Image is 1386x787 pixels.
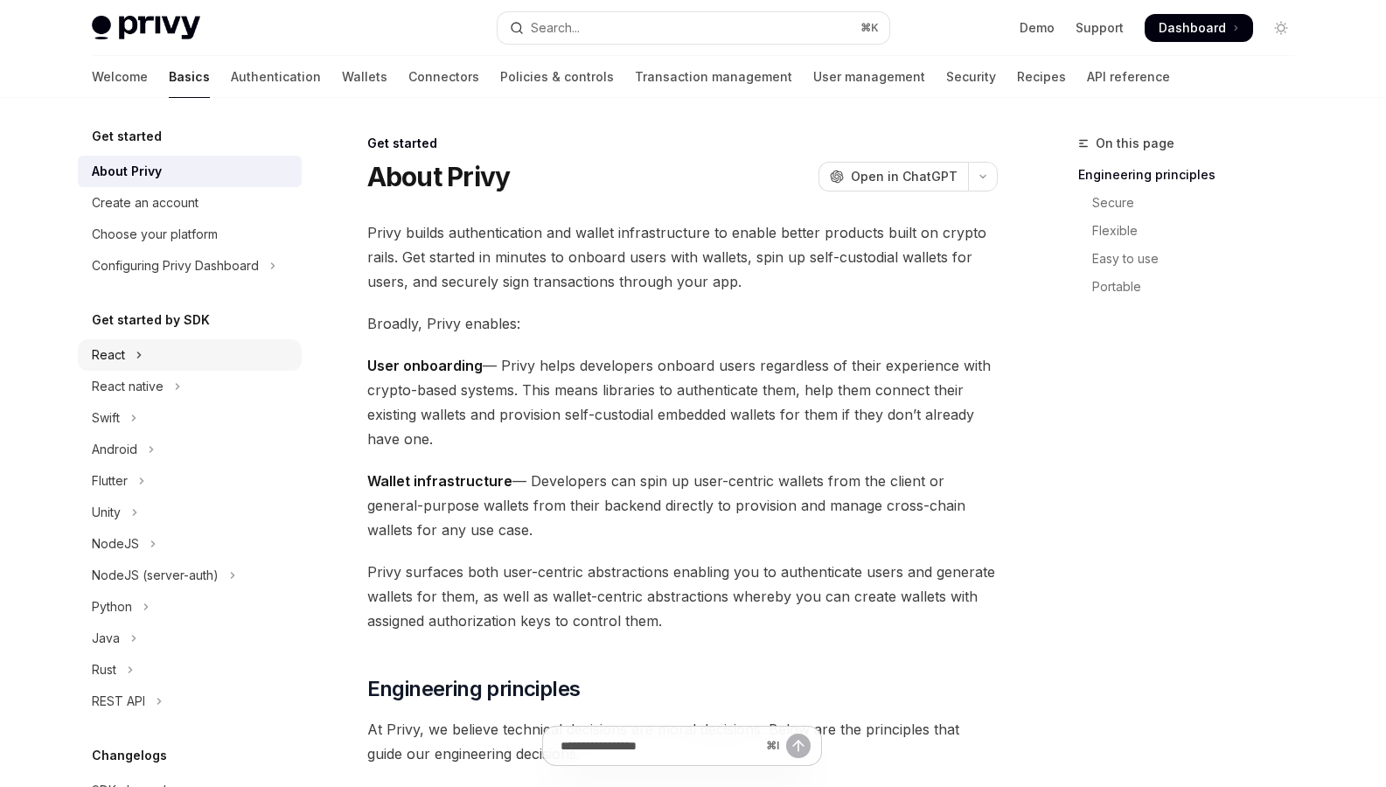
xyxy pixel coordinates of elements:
div: Configuring Privy Dashboard [92,255,259,276]
div: Flutter [92,470,128,491]
h5: Get started by SDK [92,310,210,331]
a: Secure [1078,189,1309,217]
button: Toggle Swift section [78,402,302,434]
a: Dashboard [1145,14,1253,42]
a: Authentication [231,56,321,98]
div: Java [92,628,120,649]
strong: Wallet infrastructure [367,472,512,490]
button: Toggle Rust section [78,654,302,686]
h5: Get started [92,126,162,147]
span: — Privy helps developers onboard users regardless of their experience with crypto-based systems. ... [367,353,998,451]
a: Recipes [1017,56,1066,98]
span: Open in ChatGPT [851,168,958,185]
div: React [92,345,125,366]
span: At Privy, we believe technical decisions are moral decisions. Below are the principles that guide... [367,717,998,766]
a: Security [946,56,996,98]
button: Toggle Configuring Privy Dashboard section [78,250,302,282]
a: Create an account [78,187,302,219]
button: Open search [498,12,889,44]
a: Wallets [342,56,387,98]
a: About Privy [78,156,302,187]
h5: Changelogs [92,745,167,766]
button: Toggle Flutter section [78,465,302,497]
button: Toggle React section [78,339,302,371]
button: Toggle Java section [78,623,302,654]
button: Toggle Python section [78,591,302,623]
div: Create an account [92,192,198,213]
div: Choose your platform [92,224,218,245]
button: Toggle REST API section [78,686,302,717]
img: light logo [92,16,200,40]
a: Demo [1020,19,1055,37]
a: Connectors [408,56,479,98]
a: Welcome [92,56,148,98]
a: Policies & controls [500,56,614,98]
a: API reference [1087,56,1170,98]
div: Android [92,439,137,460]
button: Open in ChatGPT [818,162,968,192]
div: REST API [92,691,145,712]
div: Get started [367,135,998,152]
strong: User onboarding [367,357,483,374]
div: Search... [531,17,580,38]
div: About Privy [92,161,162,182]
a: Basics [169,56,210,98]
button: Toggle Android section [78,434,302,465]
button: Toggle NodeJS (server-auth) section [78,560,302,591]
a: Engineering principles [1078,161,1309,189]
a: Support [1076,19,1124,37]
button: Send message [786,734,811,758]
button: Toggle dark mode [1267,14,1295,42]
button: Toggle React native section [78,371,302,402]
a: Portable [1078,273,1309,301]
span: Privy surfaces both user-centric abstractions enabling you to authenticate users and generate wal... [367,560,998,633]
span: Broadly, Privy enables: [367,311,998,336]
span: ⌘ K [860,21,879,35]
span: — Developers can spin up user-centric wallets from the client or general-purpose wallets from the... [367,469,998,542]
div: NodeJS (server-auth) [92,565,219,586]
button: Toggle NodeJS section [78,528,302,560]
a: Flexible [1078,217,1309,245]
div: Rust [92,659,116,680]
span: Privy builds authentication and wallet infrastructure to enable better products built on crypto r... [367,220,998,294]
span: Engineering principles [367,675,581,703]
span: Dashboard [1159,19,1226,37]
h1: About Privy [367,161,511,192]
a: Transaction management [635,56,792,98]
input: Ask a question... [561,727,759,765]
div: Swift [92,407,120,428]
span: On this page [1096,133,1174,154]
div: Unity [92,502,121,523]
div: Python [92,596,132,617]
a: User management [813,56,925,98]
div: React native [92,376,164,397]
a: Easy to use [1078,245,1309,273]
a: Choose your platform [78,219,302,250]
button: Toggle Unity section [78,497,302,528]
div: NodeJS [92,533,139,554]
